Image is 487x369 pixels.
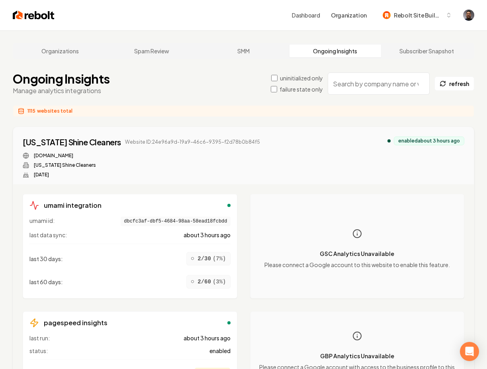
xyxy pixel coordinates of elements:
[213,278,226,286] span: ( 3 %)
[186,252,231,266] div: 2/30
[280,74,323,82] label: uninitialized only
[29,347,48,355] span: status:
[387,139,391,143] div: analytics enabled
[23,137,121,148] a: [US_STATE] Shine Cleaners
[37,108,72,114] span: websites total
[394,137,464,145] div: enabled about 3 hours ago
[13,72,110,86] h1: Ongoing Insights
[14,45,106,57] a: Organizations
[184,231,231,239] span: about 3 hours ago
[34,152,73,159] a: [DOMAIN_NAME]
[264,250,450,258] p: GSC Analytics Unavailable
[209,347,231,355] span: enabled
[264,261,450,269] p: Please connect a Google account to this website to enable this feature.
[326,8,372,22] button: Organization
[13,86,110,96] p: Manage analytics integrations
[29,231,67,239] span: last data sync:
[289,45,381,57] a: Ongoing Insights
[227,321,231,324] div: enabled
[23,152,260,159] div: Website
[383,11,391,19] img: Rebolt Site Builder
[463,10,474,21] img: Daniel Humberto Ortega Celis
[106,45,198,57] a: Spam Review
[29,255,63,263] span: last 30 days :
[394,11,442,20] span: Rebolt Site Builder
[13,10,55,21] img: Rebolt Logo
[44,201,102,210] h3: umami integration
[186,275,231,289] div: 2/60
[434,76,474,91] button: refresh
[29,334,50,342] span: last run:
[381,45,473,57] a: Subscriber Snapshot
[328,72,430,95] input: Search by company name or website ID
[292,11,320,19] a: Dashboard
[227,204,231,207] div: enabled
[257,352,458,360] p: GBP Analytics Unavailable
[191,277,195,287] span: ○
[121,217,230,226] span: dbcfc3af-dbf5-4684-98aa-58ead18fcbdd
[29,217,55,226] span: umami id:
[44,318,108,328] h3: pagespeed insights
[29,278,63,286] span: last 60 days :
[27,108,35,114] span: 1115
[280,85,323,93] label: failure state only
[213,255,226,263] span: ( 7 %)
[460,342,479,361] div: Open Intercom Messenger
[191,254,195,264] span: ○
[463,10,474,21] button: Open user button
[198,45,289,57] a: SMM
[184,334,231,342] span: about 3 hours ago
[125,139,260,145] span: Website ID: 24e96a9d-19a9-46c6-9395-f2d78b0b84f5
